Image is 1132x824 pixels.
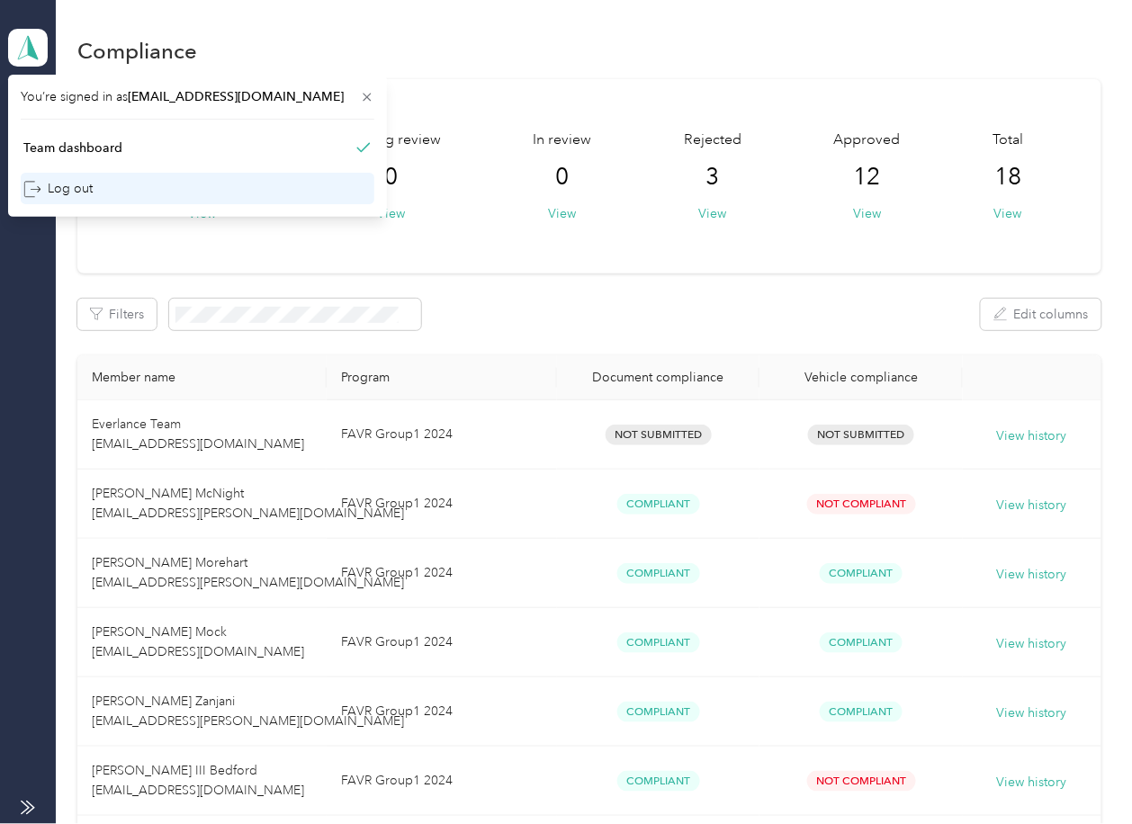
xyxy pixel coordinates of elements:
[92,555,404,590] span: [PERSON_NAME] Morehart [EMAIL_ADDRESS][PERSON_NAME][DOMAIN_NAME]
[820,563,903,584] span: Compliant
[617,494,700,515] span: Compliant
[997,426,1067,446] button: View history
[774,370,948,385] div: Vehicle compliance
[997,703,1067,723] button: View history
[327,608,557,677] td: FAVR Group1 2024
[23,139,122,157] div: Team dashboard
[997,496,1067,515] button: View history
[997,565,1067,585] button: View history
[808,425,914,445] span: Not Submitted
[92,763,304,798] span: [PERSON_NAME] III Bedford [EMAIL_ADDRESS][DOMAIN_NAME]
[994,204,1022,223] button: View
[807,494,916,515] span: Not Compliant
[853,204,881,223] button: View
[384,163,398,192] span: 0
[556,163,570,192] span: 0
[981,299,1101,330] button: Edit columns
[994,163,1021,192] span: 18
[327,677,557,747] td: FAVR Group1 2024
[92,624,304,659] span: [PERSON_NAME] Mock [EMAIL_ADDRESS][DOMAIN_NAME]
[606,425,712,445] span: Not Submitted
[617,632,700,653] span: Compliant
[534,130,592,151] span: In review
[549,204,577,223] button: View
[997,773,1067,793] button: View history
[834,130,901,151] span: Approved
[327,747,557,816] td: FAVR Group1 2024
[993,130,1023,151] span: Total
[571,370,745,385] div: Document compliance
[92,486,404,521] span: [PERSON_NAME] McNight [EMAIL_ADDRESS][PERSON_NAME][DOMAIN_NAME]
[77,299,157,330] button: Filters
[327,470,557,539] td: FAVR Group1 2024
[327,400,557,470] td: FAVR Group1 2024
[377,204,405,223] button: View
[1031,723,1132,824] iframe: Everlance-gr Chat Button Frame
[706,163,720,192] span: 3
[77,355,327,400] th: Member name
[854,163,881,192] span: 12
[92,694,404,729] span: [PERSON_NAME] Zanjani [EMAIL_ADDRESS][PERSON_NAME][DOMAIN_NAME]
[617,702,700,722] span: Compliant
[684,130,741,151] span: Rejected
[820,632,903,653] span: Compliant
[617,771,700,792] span: Compliant
[327,355,557,400] th: Program
[327,539,557,608] td: FAVR Group1 2024
[23,179,93,198] div: Log out
[820,702,903,722] span: Compliant
[997,634,1067,654] button: View history
[92,416,304,452] span: Everlance Team [EMAIL_ADDRESS][DOMAIN_NAME]
[77,41,197,60] h1: Compliance
[807,771,916,792] span: Not Compliant
[699,204,727,223] button: View
[21,87,374,106] span: You’re signed in as
[341,130,441,151] span: Pending review
[128,89,344,104] span: [EMAIL_ADDRESS][DOMAIN_NAME]
[617,563,700,584] span: Compliant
